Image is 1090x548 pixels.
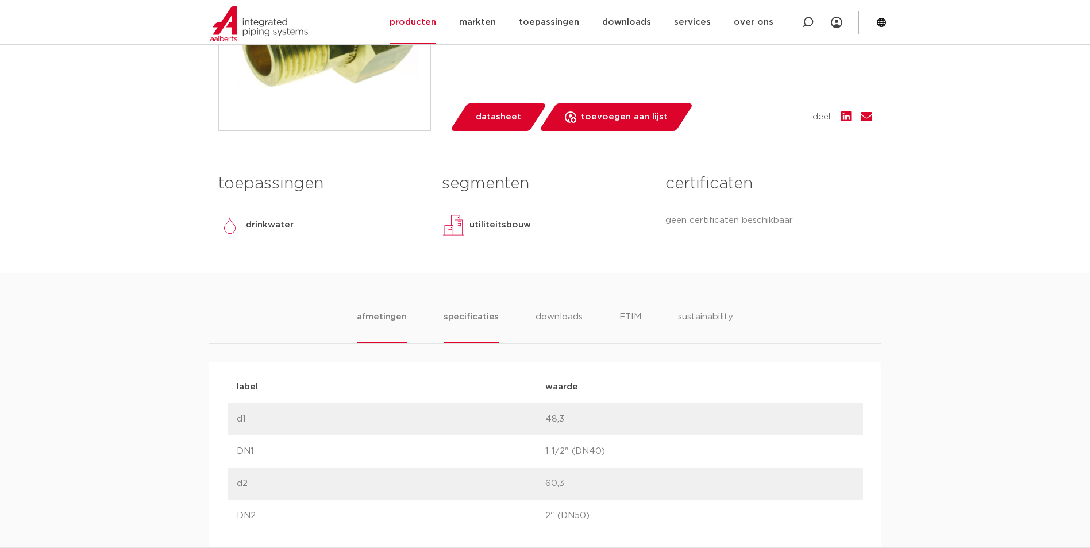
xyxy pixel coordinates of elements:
li: afmetingen [357,310,407,343]
p: 2" (DN50) [545,509,854,523]
p: 60,3 [545,477,854,491]
h3: certificaten [665,172,872,195]
img: drinkwater [218,214,241,237]
p: DN1 [237,445,545,458]
h3: segmenten [442,172,648,195]
a: datasheet [449,103,547,131]
li: downloads [536,310,583,343]
p: d1 [237,412,545,426]
p: drinkwater [246,218,294,232]
p: waarde [545,380,854,394]
h3: toepassingen [218,172,425,195]
span: datasheet [476,108,521,126]
img: utiliteitsbouw [442,214,465,237]
p: label [237,380,545,394]
li: ETIM [619,310,641,343]
li: specificaties [444,310,499,343]
li: sustainability [678,310,733,343]
p: 1 1/2" (DN40) [545,445,854,458]
p: d2 [237,477,545,491]
p: 48,3 [545,412,854,426]
span: toevoegen aan lijst [581,108,668,126]
p: utiliteitsbouw [469,218,531,232]
span: deel: [812,110,832,124]
p: DN2 [237,509,545,523]
p: geen certificaten beschikbaar [665,214,872,227]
